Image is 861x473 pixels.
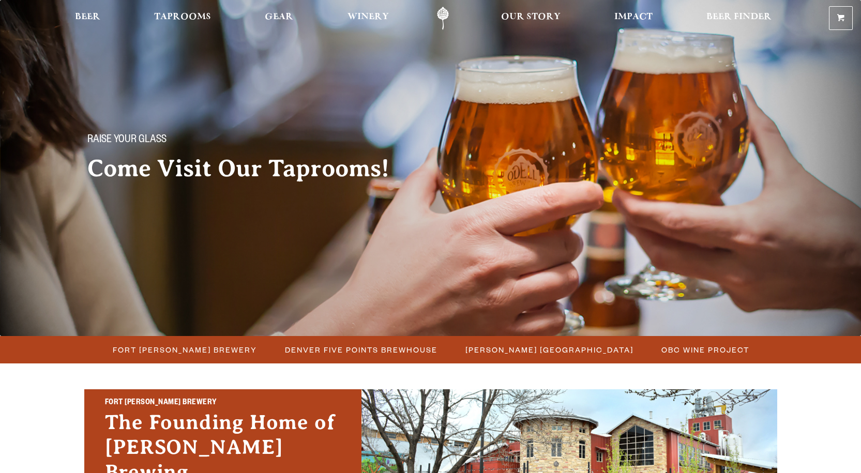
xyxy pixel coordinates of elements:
[105,396,341,410] h2: Fort [PERSON_NAME] Brewery
[265,13,293,21] span: Gear
[68,7,107,30] a: Beer
[706,13,772,21] span: Beer Finder
[75,13,100,21] span: Beer
[614,13,653,21] span: Impact
[348,13,389,21] span: Winery
[87,134,167,147] span: Raise your glass
[87,156,410,181] h2: Come Visit Our Taprooms!
[608,7,659,30] a: Impact
[424,7,462,30] a: Odell Home
[107,342,262,357] a: Fort [PERSON_NAME] Brewery
[661,342,749,357] span: OBC Wine Project
[700,7,778,30] a: Beer Finder
[285,342,437,357] span: Denver Five Points Brewhouse
[459,342,639,357] a: [PERSON_NAME] [GEOGRAPHIC_DATA]
[501,13,561,21] span: Our Story
[341,7,396,30] a: Winery
[113,342,257,357] span: Fort [PERSON_NAME] Brewery
[655,342,754,357] a: OBC Wine Project
[465,342,633,357] span: [PERSON_NAME] [GEOGRAPHIC_DATA]
[154,13,211,21] span: Taprooms
[279,342,443,357] a: Denver Five Points Brewhouse
[258,7,300,30] a: Gear
[147,7,218,30] a: Taprooms
[494,7,567,30] a: Our Story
